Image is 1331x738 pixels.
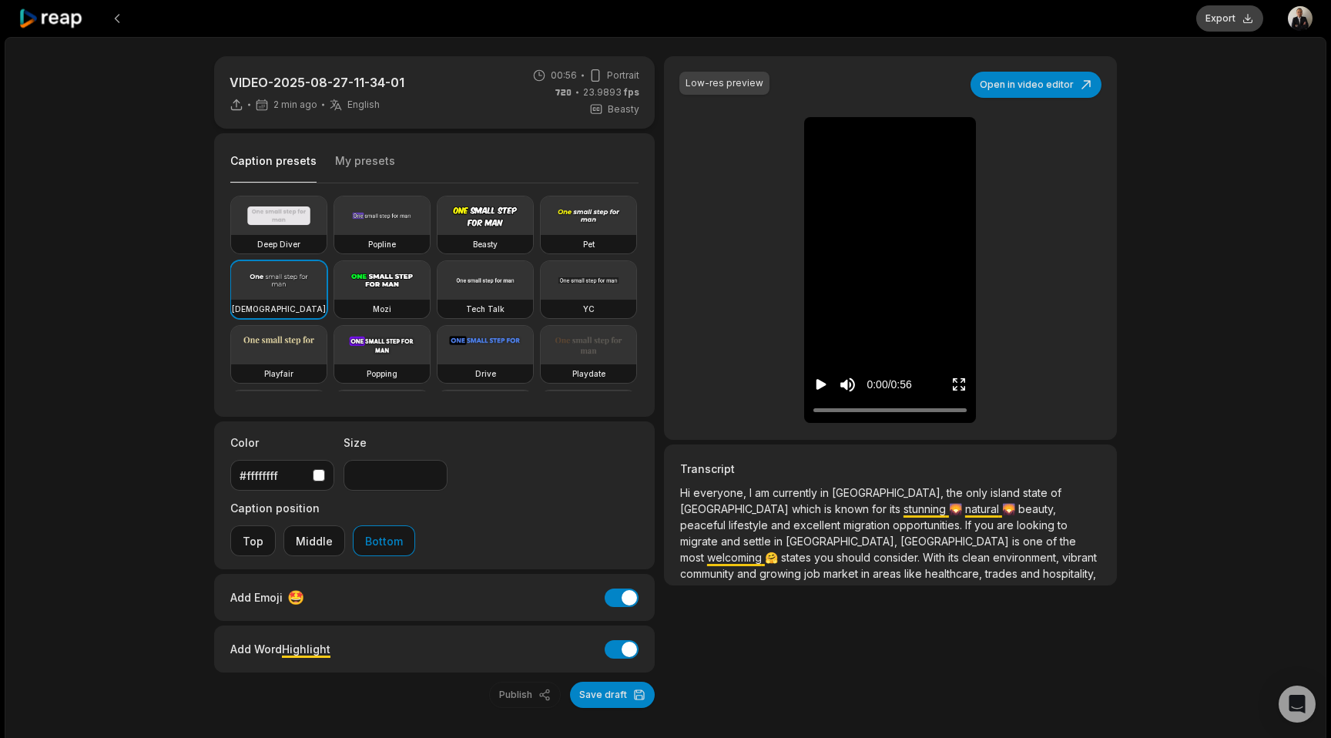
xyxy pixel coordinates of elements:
[232,303,326,315] h3: [DEMOGRAPHIC_DATA]
[923,551,948,564] span: With
[680,486,693,499] span: Hi
[974,518,997,532] span: you
[737,567,759,580] span: and
[680,551,707,564] span: most
[1023,486,1051,499] span: state
[1046,535,1060,548] span: of
[347,99,380,111] span: English
[951,371,967,399] button: Enter Fullscreen
[925,567,985,580] span: healthcare,
[489,682,561,708] button: Publish
[680,535,721,548] span: migrate
[867,377,911,393] div: 0:00 / 0:56
[230,589,283,605] span: Add Emoji
[814,551,836,564] span: you
[861,567,873,580] span: in
[1018,502,1056,515] span: beauty,
[373,303,391,315] h3: Mozi
[335,153,395,183] button: My presets
[230,434,334,451] label: Color
[475,367,496,380] h3: Drive
[759,567,804,580] span: growing
[904,502,949,515] span: stunning
[947,486,966,499] span: the
[282,642,330,656] span: Highlight
[823,567,861,580] span: market
[872,502,890,515] span: for
[1196,5,1263,32] button: Export
[230,525,276,556] button: Top
[230,639,330,659] div: Add Word
[283,525,345,556] button: Middle
[680,502,792,515] span: [GEOGRAPHIC_DATA]
[890,502,904,515] span: its
[1051,486,1061,499] span: of
[749,486,755,499] span: I
[367,367,397,380] h3: Popping
[962,551,993,564] span: clean
[966,486,991,499] span: only
[948,551,962,564] span: its
[1058,518,1068,532] span: to
[608,102,639,116] span: Beasty
[1043,567,1096,580] span: hospitality,
[838,375,857,394] button: Mute sound
[344,434,448,451] label: Size
[607,69,639,82] span: Portrait
[572,367,605,380] h3: Playdate
[473,238,498,250] h3: Beasty
[624,86,639,98] span: fps
[893,518,965,532] span: opportunities.
[583,238,595,250] h3: Pet
[1279,686,1316,723] div: Open Intercom Messenger
[835,502,872,515] span: known
[583,86,639,99] span: 23.9893
[230,73,404,92] p: VIDEO-2025-08-27-11-34-01
[843,518,893,532] span: migration
[792,502,824,515] span: which
[466,303,505,315] h3: Tech Talk
[1012,535,1023,548] span: is
[771,518,793,532] span: and
[993,551,1062,564] span: environment,
[781,551,814,564] span: states
[813,371,829,399] button: Play video
[230,500,415,516] label: Caption position
[287,587,304,608] span: 🤩
[230,460,334,491] button: #ffffffff
[774,535,786,548] span: in
[824,502,835,515] span: is
[873,567,904,580] span: areas
[836,551,873,564] span: should
[1062,551,1097,564] span: vibrant
[786,535,900,548] span: [GEOGRAPHIC_DATA],
[1060,535,1076,548] span: the
[793,518,843,532] span: excellent
[1017,518,1058,532] span: looking
[570,682,655,708] button: Save draft
[965,502,1002,515] span: natural
[997,518,1017,532] span: are
[904,567,925,580] span: like
[900,535,1012,548] span: [GEOGRAPHIC_DATA]
[991,486,1023,499] span: island
[832,486,947,499] span: [GEOGRAPHIC_DATA],
[680,485,1101,582] p: 🌄 🌄 🤗 🌟 📜 📜 🏡 🏡
[729,518,771,532] span: lifestyle
[680,461,1101,477] h3: Transcript
[353,525,415,556] button: Bottom
[721,535,743,548] span: and
[820,486,832,499] span: in
[693,486,749,499] span: everyone,
[583,303,595,315] h3: YC
[240,468,307,484] div: #ffffffff
[773,486,820,499] span: currently
[873,551,923,564] span: consider.
[680,518,729,532] span: peaceful
[965,518,974,532] span: If
[1023,535,1046,548] span: one
[273,99,317,111] span: 2 min ago
[1021,567,1043,580] span: and
[551,69,577,82] span: 00:56
[680,567,737,580] span: community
